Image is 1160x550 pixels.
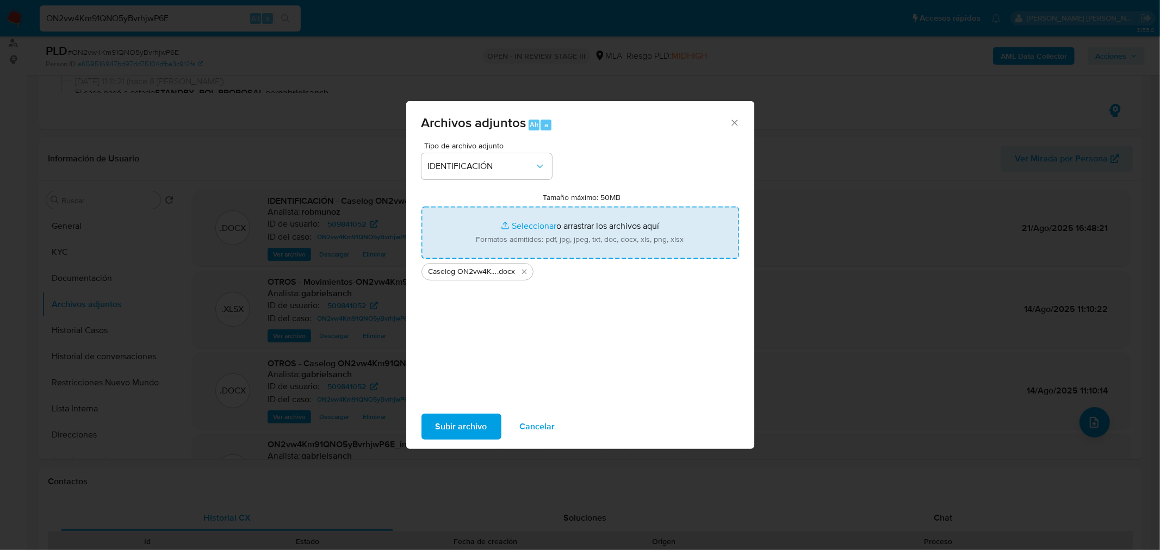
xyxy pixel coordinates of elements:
[428,161,535,172] span: IDENTIFICACIÓN
[498,266,516,277] span: .docx
[729,117,739,127] button: Cerrar
[518,265,531,278] button: Eliminar Caselog ON2vw4Km91QNO5yBvrhjwP6E_VIII.docx
[421,414,501,440] button: Subir archivo
[429,266,498,277] span: Caselog ON2vw4Km91QNO5yBvrhjwP6E_VIII
[421,259,739,280] ul: Archivos seleccionados
[506,414,569,440] button: Cancelar
[424,142,555,149] span: Tipo de archivo adjunto
[436,415,487,439] span: Subir archivo
[520,415,555,439] span: Cancelar
[544,120,548,130] span: a
[421,113,526,132] span: Archivos adjuntos
[543,192,621,202] label: Tamaño máximo: 50MB
[421,153,552,179] button: IDENTIFICACIÓN
[530,120,538,130] span: Alt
